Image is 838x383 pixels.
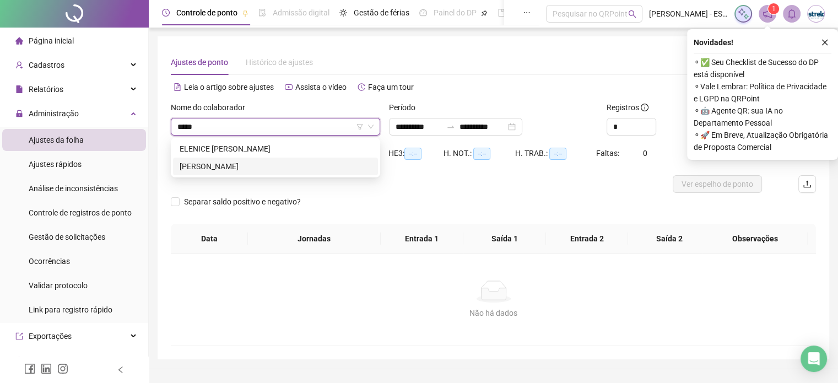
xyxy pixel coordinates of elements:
span: facebook [24,363,35,374]
div: ELENICE [PERSON_NAME] [180,143,371,155]
span: home [15,37,23,45]
span: Histórico de ajustes [246,58,313,67]
span: lock [15,110,23,117]
span: to [446,122,455,131]
th: Saída 2 [628,224,711,254]
span: pushpin [242,10,248,17]
th: Entrada 2 [546,224,629,254]
span: Análise de inconsistências [29,184,118,193]
span: 0 [643,149,647,158]
span: Integrações [29,356,69,365]
div: H. TRAB.: [515,147,596,160]
span: search [628,10,636,18]
button: Ver espelho de ponto [673,175,762,193]
span: ⚬ ✅ Seu Checklist de Sucesso do DP está disponível [694,56,831,80]
img: 4435 [808,6,824,22]
span: [PERSON_NAME] - ESTRELAS INTERNET [649,8,728,20]
span: file-text [174,83,181,91]
span: Cadastros [29,61,64,69]
th: Jornadas [248,224,381,254]
span: history [358,83,365,91]
span: file-done [258,9,266,17]
span: Painel do DP [434,8,477,17]
div: Não há dados [184,307,803,319]
span: ellipsis [523,9,531,17]
span: swap-right [446,122,455,131]
span: --:-- [549,148,566,160]
sup: 1 [768,3,779,14]
span: Administração [29,109,79,118]
img: sparkle-icon.fc2bf0ac1784a2077858766a79e2daf3.svg [737,8,749,20]
span: ⚬ Vale Lembrar: Política de Privacidade e LGPD na QRPoint [694,80,831,105]
div: H. NOT.: [444,147,515,160]
span: Controle de ponto [176,8,237,17]
span: linkedin [41,363,52,374]
th: Saída 1 [463,224,546,254]
span: filter [356,123,363,130]
div: ELENICE CRISTINA DA ROCHA MORAES DOS SANTOS [173,140,378,158]
span: Ajustes da folha [29,136,84,144]
span: bell [787,9,797,19]
span: dashboard [419,9,427,17]
label: Período [389,101,423,114]
span: left [117,366,125,374]
span: instagram [57,363,68,374]
div: Open Intercom Messenger [801,346,827,372]
span: Novidades ! [694,36,733,48]
span: book [498,9,505,17]
span: Leia o artigo sobre ajustes [184,83,274,91]
span: Gestão de férias [354,8,409,17]
span: notification [763,9,772,19]
div: [PERSON_NAME] [180,160,371,172]
span: Gestão de solicitações [29,233,105,241]
span: Página inicial [29,36,74,45]
span: down [367,123,374,130]
div: HE 3: [388,147,444,160]
span: Separar saldo positivo e negativo? [180,196,305,208]
span: Ocorrências [29,257,70,266]
div: ELENI NEGRAO SILVA [173,158,378,175]
span: Relatórios [29,85,63,94]
span: info-circle [641,104,648,111]
span: Controle de registros de ponto [29,208,132,217]
span: Ajustes de ponto [171,58,228,67]
span: clock-circle [162,9,170,17]
span: --:-- [473,148,490,160]
span: Registros [607,101,648,114]
span: Validar protocolo [29,281,88,290]
th: Observações [703,224,808,254]
span: youtube [285,83,293,91]
span: ⚬ 🚀 Em Breve, Atualização Obrigatória de Proposta Comercial [694,129,831,153]
span: upload [803,180,812,188]
span: user-add [15,61,23,69]
span: 1 [772,5,776,13]
span: sun [339,9,347,17]
span: Observações [712,233,799,245]
label: Nome do colaborador [171,101,252,114]
span: pushpin [481,10,488,17]
th: Data [171,224,248,254]
span: Ajustes rápidos [29,160,82,169]
span: export [15,332,23,340]
span: Faça um tour [368,83,414,91]
span: Faltas: [596,149,621,158]
th: Entrada 1 [381,224,463,254]
span: Exportações [29,332,72,341]
span: --:-- [404,148,421,160]
span: Admissão digital [273,8,329,17]
span: ⚬ 🤖 Agente QR: sua IA no Departamento Pessoal [694,105,831,129]
span: Assista o vídeo [295,83,347,91]
span: file [15,85,23,93]
span: Link para registro rápido [29,305,112,314]
span: close [821,39,829,46]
